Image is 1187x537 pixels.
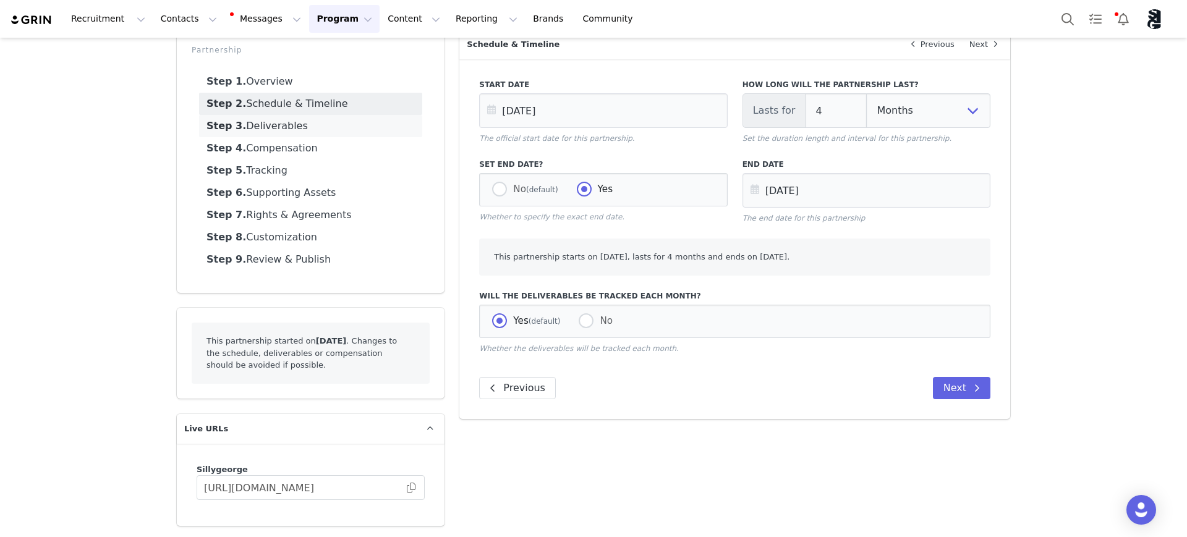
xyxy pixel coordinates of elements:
input: Start date [479,93,727,128]
span: Live URLs [184,423,228,435]
span: This partnership started on . Changes to the schedule, deliverables or compensation should be avo... [206,336,397,370]
strong: [DATE] [316,336,346,345]
a: Tracking [199,159,422,182]
p: Whether the deliverables will be tracked each month. [479,343,990,354]
strong: Step 4. [206,142,246,154]
label: End Date [742,159,990,170]
strong: Step 8. [206,231,246,243]
strong: Step 5. [206,164,246,176]
a: Schedule & Timeline [199,93,422,115]
strong: Step 9. [206,253,246,265]
label: Set End Date? [479,159,727,170]
button: Previous [479,377,556,399]
button: Next [933,377,990,399]
button: Contacts [153,5,224,33]
a: Overview [199,70,422,93]
a: Supporting Assets [199,182,422,204]
p: Whether to specify the exact end date. [479,211,727,222]
button: Notifications [1110,5,1137,33]
a: Deliverables [199,115,422,137]
button: Search [1054,5,1081,33]
a: Next [962,30,1010,59]
button: Reporting [448,5,525,33]
a: Tasks [1082,5,1109,33]
img: 800d48eb-955a-4027-b035-879a6d4b1164.png [1145,9,1165,29]
span: Yes [507,315,560,326]
button: Profile [1138,9,1177,29]
div: Open Intercom Messenger [1126,495,1156,525]
strong: Step 6. [206,187,246,198]
strong: Step 3. [206,120,246,132]
span: No [593,315,613,326]
button: Messages [225,5,308,33]
input: Set date [742,173,990,208]
label: How long will the partnership last? [742,79,990,90]
p: Partnership [192,44,430,56]
p: Schedule & Timeline [459,30,898,59]
label: Start Date [479,79,727,90]
a: Review & Publish [199,248,422,271]
strong: Step 2. [206,98,246,109]
label: Will the deliverables be tracked each month? [479,290,990,302]
p: Set the duration length and interval for this partnership. [742,133,990,144]
p: The end date for this partnership [742,213,990,224]
a: Community [576,5,646,33]
span: No [507,184,558,195]
strong: Step 1. [206,75,246,87]
p: The official start date for this partnership. [479,133,727,144]
button: Program [309,5,380,33]
button: Recruitment [64,5,153,33]
a: Previous [898,30,962,59]
a: Brands [525,5,574,33]
a: Compensation [199,137,422,159]
button: Content [380,5,448,33]
strong: Step 7. [206,209,246,221]
a: Customization [199,226,422,248]
span: Yes [592,184,613,195]
img: grin logo [10,14,53,26]
div: This partnership starts on [DATE], lasts for 4 months and ends on [DATE]. [479,239,990,276]
span: (default) [526,185,558,194]
span: Sillygeorge [197,465,248,474]
span: (default) [529,317,561,326]
a: Rights & Agreements [199,204,422,226]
